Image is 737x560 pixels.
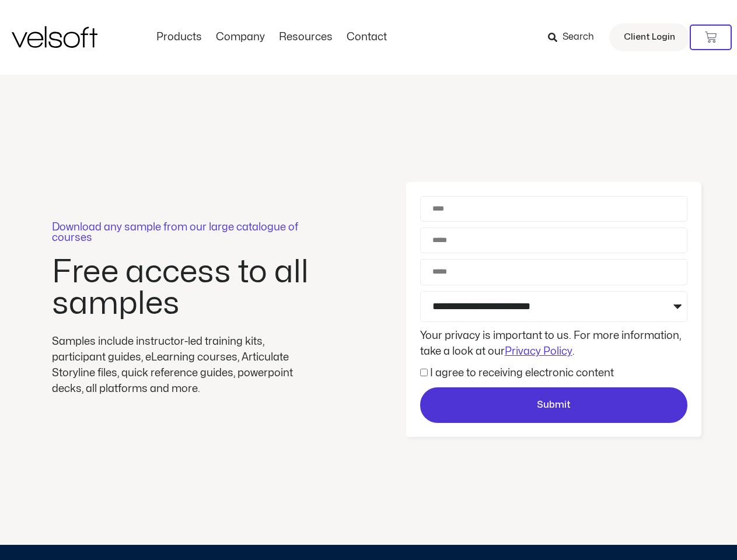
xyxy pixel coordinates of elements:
[209,31,272,44] a: CompanyMenu Toggle
[563,30,594,45] span: Search
[417,328,690,359] div: Your privacy is important to us. For more information, take a look at our .
[272,31,340,44] a: ResourcesMenu Toggle
[52,257,315,320] h2: Free access to all samples
[420,387,687,423] button: Submit
[149,31,209,44] a: ProductsMenu Toggle
[430,368,614,378] label: I agree to receiving electronic content
[52,334,315,397] div: Samples include instructor-led training kits, participant guides, eLearning courses, Articulate S...
[624,30,675,45] span: Client Login
[548,27,602,47] a: Search
[609,23,690,51] a: Client Login
[537,398,571,413] span: Submit
[52,222,315,243] p: Download any sample from our large catalogue of courses
[505,346,572,356] a: Privacy Policy
[12,26,97,48] img: Velsoft Training Materials
[340,31,394,44] a: ContactMenu Toggle
[149,31,394,44] nav: Menu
